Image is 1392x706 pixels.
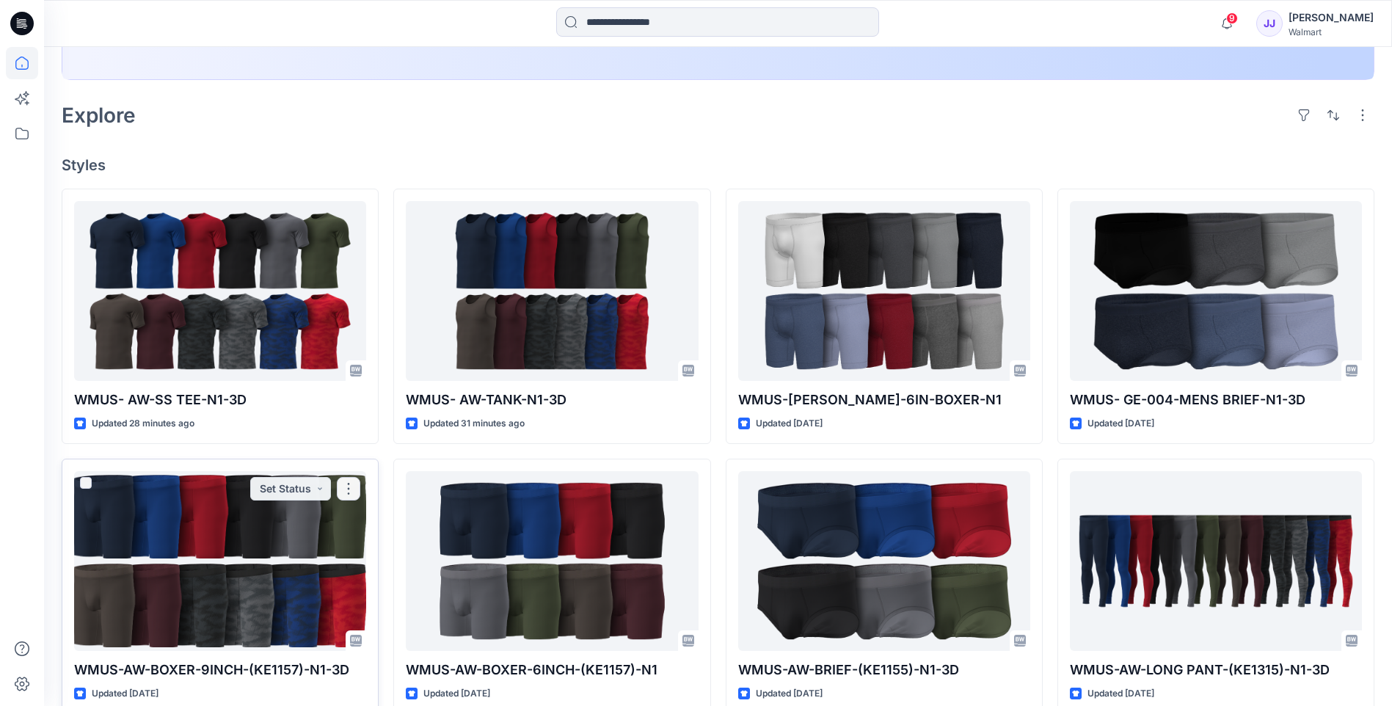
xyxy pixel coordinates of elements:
[738,471,1030,651] a: WMUS-AW-BRIEF-(KE1155)-N1-3D
[74,201,366,381] a: WMUS- AW-SS TEE-N1-3D
[738,660,1030,680] p: WMUS-AW-BRIEF-(KE1155)-N1-3D
[62,103,136,127] h2: Explore
[1070,660,1362,680] p: WMUS-AW-LONG PANT-(KE1315)-N1-3D
[1256,10,1283,37] div: JJ
[1289,9,1374,26] div: [PERSON_NAME]
[1226,12,1238,24] span: 9
[1087,416,1154,432] p: Updated [DATE]
[1070,390,1362,410] p: WMUS- GE-004-MENS BRIEF-N1-3D
[423,416,525,432] p: Updated 31 minutes ago
[1070,201,1362,381] a: WMUS- GE-004-MENS BRIEF-N1-3D
[74,390,366,410] p: WMUS- AW-SS TEE-N1-3D
[406,471,698,651] a: WMUS-AW-BOXER-6INCH-(KE1157)-N1
[92,416,194,432] p: Updated 28 minutes ago
[406,390,698,410] p: WMUS- AW-TANK-N1-3D
[406,660,698,680] p: WMUS-AW-BOXER-6INCH-(KE1157)-N1
[423,686,490,702] p: Updated [DATE]
[74,471,366,651] a: WMUS-AW-BOXER-9INCH-(KE1157)-N1-3D
[756,686,823,702] p: Updated [DATE]
[406,201,698,381] a: WMUS- AW-TANK-N1-3D
[1087,686,1154,702] p: Updated [DATE]
[738,390,1030,410] p: WMUS-[PERSON_NAME]-6IN-BOXER-N1
[74,660,366,680] p: WMUS-AW-BOXER-9INCH-(KE1157)-N1-3D
[1070,471,1362,651] a: WMUS-AW-LONG PANT-(KE1315)-N1-3D
[1289,26,1374,37] div: Walmart
[738,201,1030,381] a: WMUS-GEORGE-6IN-BOXER-N1
[756,416,823,432] p: Updated [DATE]
[62,156,1374,174] h4: Styles
[92,686,158,702] p: Updated [DATE]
